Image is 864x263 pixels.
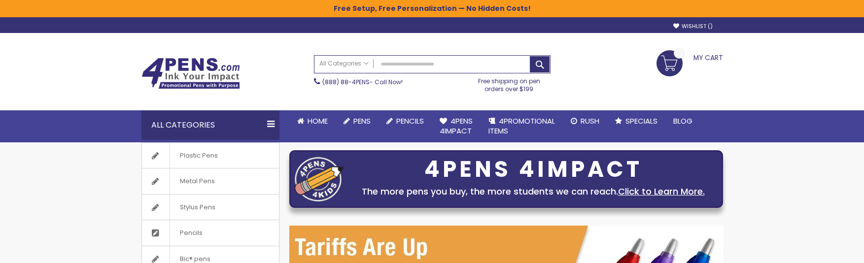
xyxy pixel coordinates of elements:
div: 4PENS 4IMPACT [349,159,718,180]
span: Pencils [170,220,212,246]
a: Blog [665,110,700,132]
a: Stylus Pens [142,195,279,220]
span: 4Pens 4impact [440,116,473,136]
a: 4Pens4impact [432,110,481,142]
span: Rush [581,116,599,126]
span: Metal Pens [170,168,225,194]
span: Blog [673,116,692,126]
span: 4PROMOTIONAL ITEMS [488,116,555,136]
a: All Categories [314,56,374,72]
a: Pencils [142,220,279,246]
a: Home [289,110,336,132]
div: The more pens you buy, the more students we can reach. [349,185,718,198]
span: Pencils [396,116,424,126]
a: 4PROMOTIONALITEMS [481,110,563,142]
span: Plastic Pens [170,143,228,168]
a: Pencils [379,110,432,132]
img: 4Pens Custom Pens and Promotional Products [141,58,240,89]
div: Free shipping on pen orders over $199 [468,73,551,93]
span: Specials [625,116,657,126]
div: All Categories [141,110,279,140]
a: Pens [336,110,379,132]
span: - Call Now! [322,78,403,86]
a: Specials [607,110,665,132]
span: Pens [353,116,371,126]
a: Plastic Pens [142,143,279,168]
span: Stylus Pens [170,195,225,220]
a: Wishlist [673,23,713,30]
a: Click to Learn More. [618,185,705,197]
a: (888) 88-4PENS [322,78,370,86]
a: Rush [563,110,607,132]
span: All Categories [319,60,369,67]
span: Home [308,116,328,126]
img: four_pen_logo.png [295,157,344,201]
a: Metal Pens [142,168,279,194]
